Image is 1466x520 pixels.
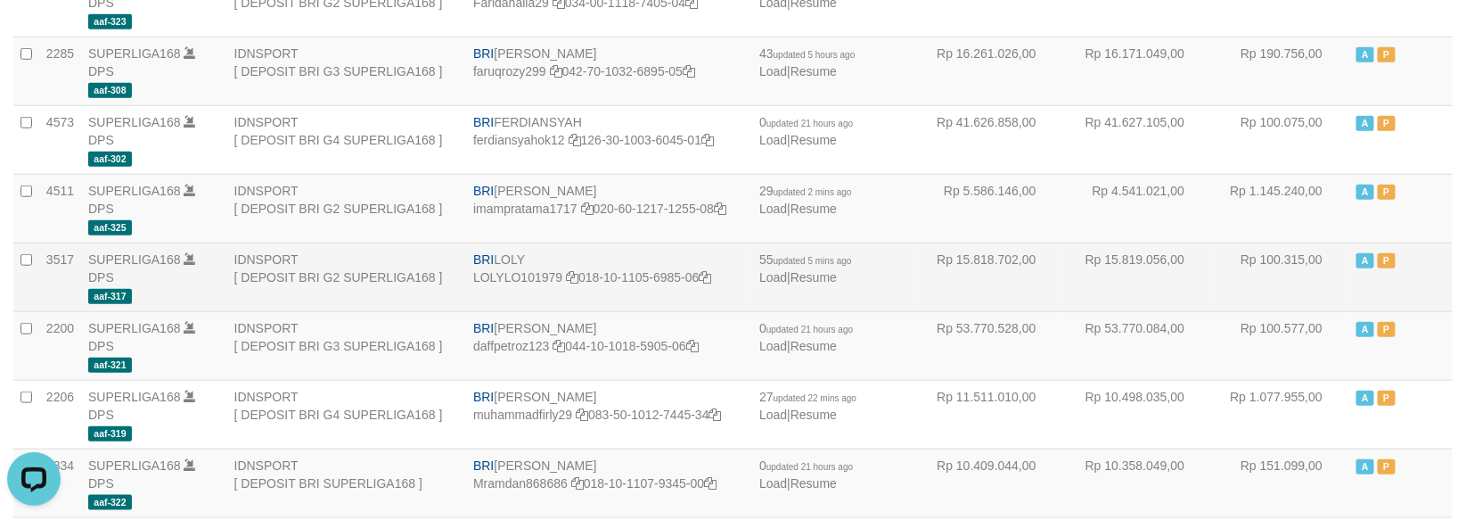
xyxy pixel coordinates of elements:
[88,184,181,198] a: SUPERLIGA168
[466,243,752,311] td: LOLY 018-10-1105-6985-06
[88,321,181,335] a: SUPERLIGA168
[1356,322,1374,337] span: Active
[1211,243,1349,311] td: Rp 100.315,00
[1063,105,1211,174] td: Rp 41.627.105,00
[759,458,853,473] span: 0
[466,174,752,243] td: [PERSON_NAME] 020-60-1217-1255-08
[759,321,853,335] span: 0
[1378,47,1396,62] span: Paused
[553,339,565,353] a: Copy daffpetroz123 to clipboard
[1356,253,1374,268] span: Active
[1378,322,1396,337] span: Paused
[88,289,132,304] span: aaf-317
[88,426,132,442] span: aaf-319
[759,133,787,147] a: Load
[466,105,752,174] td: FERDIANSYAH 126-30-1003-6045-01
[1356,391,1374,406] span: Active
[1378,185,1396,200] span: Paused
[569,133,581,147] a: Copy ferdiansyahok12 to clipboard
[473,339,549,353] a: daffpetroz123
[914,311,1062,380] td: Rp 53.770.528,00
[227,449,467,517] td: IDNSPORT [ DEPOSIT BRI SUPERLIGA168 ]
[759,458,853,491] span: |
[227,174,467,243] td: IDNSPORT [ DEPOSIT BRI G2 SUPERLIGA168 ]
[759,202,787,216] a: Load
[759,46,855,78] span: |
[81,174,227,243] td: DPS
[466,37,752,105] td: [PERSON_NAME] 042-70-1032-6895-05
[774,50,856,60] span: updated 5 hours ago
[473,321,494,335] span: BRI
[759,184,851,198] span: 29
[81,380,227,449] td: DPS
[81,243,227,311] td: DPS
[39,174,81,243] td: 4511
[683,64,695,78] a: Copy 042701032689505 to clipboard
[1356,116,1374,131] span: Active
[759,408,787,422] a: Load
[39,105,81,174] td: 4573
[914,105,1062,174] td: Rp 41.626.858,00
[1378,459,1396,475] span: Paused
[1211,311,1349,380] td: Rp 100.577,00
[473,458,494,473] span: BRI
[700,270,712,285] a: Copy 018101105698506 to clipboard
[1356,459,1374,475] span: Active
[1063,243,1211,311] td: Rp 15.819.056,00
[790,339,837,353] a: Resume
[581,202,594,216] a: Copy imampratama1717 to clipboard
[1063,449,1211,517] td: Rp 10.358.049,00
[473,202,577,216] a: imampratama1717
[88,83,132,98] span: aaf-308
[759,64,787,78] a: Load
[473,133,565,147] a: ferdiansyahok12
[914,37,1062,105] td: Rp 16.261.026,00
[473,115,494,129] span: BRI
[1063,37,1211,105] td: Rp 16.171.049,00
[759,115,853,147] span: |
[766,325,853,334] span: updated 21 hours ago
[227,37,467,105] td: IDNSPORT [ DEPOSIT BRI G3 SUPERLIGA168 ]
[466,449,752,517] td: [PERSON_NAME] 018-10-1107-9345-00
[790,476,837,491] a: Resume
[914,380,1062,449] td: Rp 11.511.010,00
[7,7,61,61] button: Open LiveChat chat widget
[759,390,856,422] span: |
[473,270,562,285] a: LOLYLO101979
[1356,47,1374,62] span: Active
[39,37,81,105] td: 2285
[227,311,467,380] td: IDNSPORT [ DEPOSIT BRI G3 SUPERLIGA168 ]
[790,270,837,285] a: Resume
[1211,105,1349,174] td: Rp 100.075,00
[759,270,787,285] a: Load
[88,458,181,473] a: SUPERLIGA168
[774,187,852,197] span: updated 2 mins ago
[571,476,584,491] a: Copy Mramdan868686 to clipboard
[759,184,851,216] span: |
[39,380,81,449] td: 2206
[227,105,467,174] td: IDNSPORT [ DEPOSIT BRI G4 SUPERLIGA168 ]
[790,408,837,422] a: Resume
[1211,380,1349,449] td: Rp 1.077.955,00
[473,476,568,491] a: Mramdan868686
[227,380,467,449] td: IDNSPORT [ DEPOSIT BRI G4 SUPERLIGA168 ]
[766,462,853,472] span: updated 21 hours ago
[1211,449,1349,517] td: Rp 151.099,00
[914,174,1062,243] td: Rp 5.586.146,00
[81,37,227,105] td: DPS
[701,133,714,147] a: Copy 126301003604501 to clipboard
[790,64,837,78] a: Resume
[81,311,227,380] td: DPS
[1211,37,1349,105] td: Rp 190.756,00
[473,64,546,78] a: faruqrozy299
[473,408,572,422] a: muhammadfirly29
[466,311,752,380] td: [PERSON_NAME] 044-10-1018-5905-06
[88,46,181,61] a: SUPERLIGA168
[1063,380,1211,449] td: Rp 10.498.035,00
[550,64,562,78] a: Copy faruqrozy299 to clipboard
[759,252,851,285] span: |
[39,243,81,311] td: 3517
[473,184,494,198] span: BRI
[686,339,699,353] a: Copy 044101018590506 to clipboard
[1211,174,1349,243] td: Rp 1.145.240,00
